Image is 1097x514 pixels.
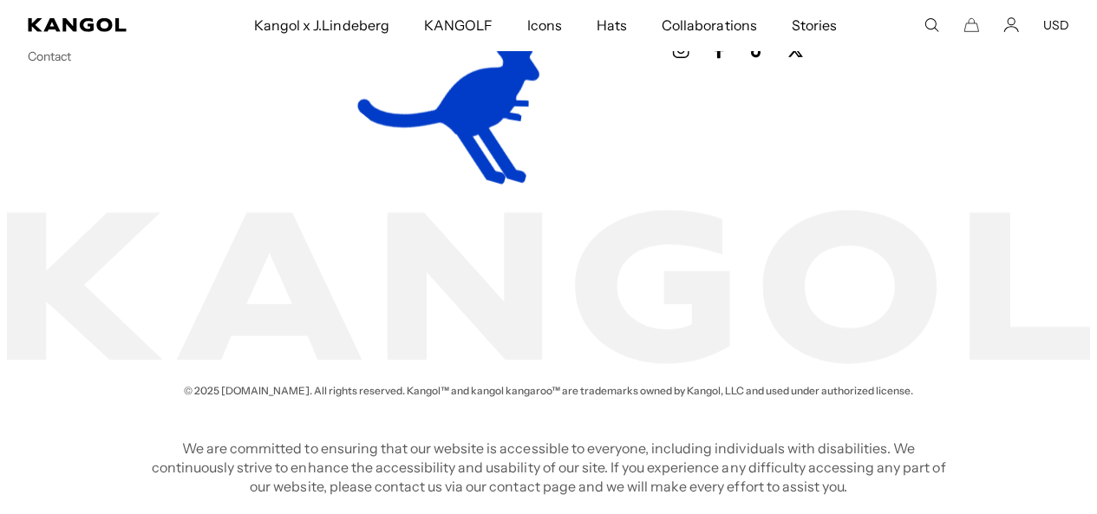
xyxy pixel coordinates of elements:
p: We are committed to ensuring that our website is accessible to everyone, including individuals wi... [147,439,951,496]
a: Contact [28,49,71,64]
summary: Search here [924,17,939,33]
button: USD [1043,17,1069,33]
button: Cart [963,17,979,33]
a: Account [1003,17,1019,33]
a: Kangol [28,18,167,32]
